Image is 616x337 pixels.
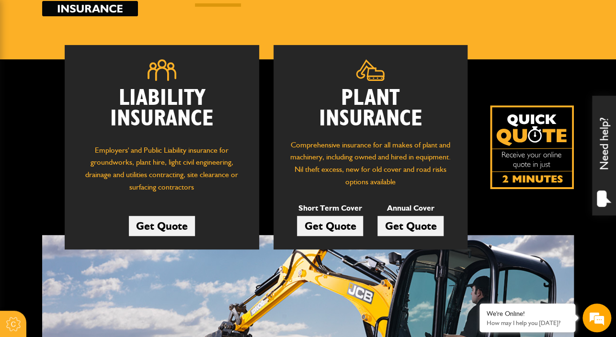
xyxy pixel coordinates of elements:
[288,88,454,129] h2: Plant Insurance
[129,216,195,236] a: Get Quote
[377,216,444,236] a: Get Quote
[288,139,454,188] p: Comprehensive insurance for all makes of plant and machinery, including owned and hired in equipm...
[487,310,568,318] div: We're Online!
[297,216,363,236] a: Get Quote
[297,202,363,214] p: Short Term Cover
[490,105,574,189] a: Get your insurance quote isn just 2-minutes
[79,144,245,198] p: Employers' and Public Liability insurance for groundworks, plant hire, light civil engineering, d...
[490,105,574,189] img: Quick Quote
[377,202,444,214] p: Annual Cover
[79,88,245,135] h2: Liability Insurance
[592,96,616,215] div: Need help?
[487,319,568,326] p: How may I help you today?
